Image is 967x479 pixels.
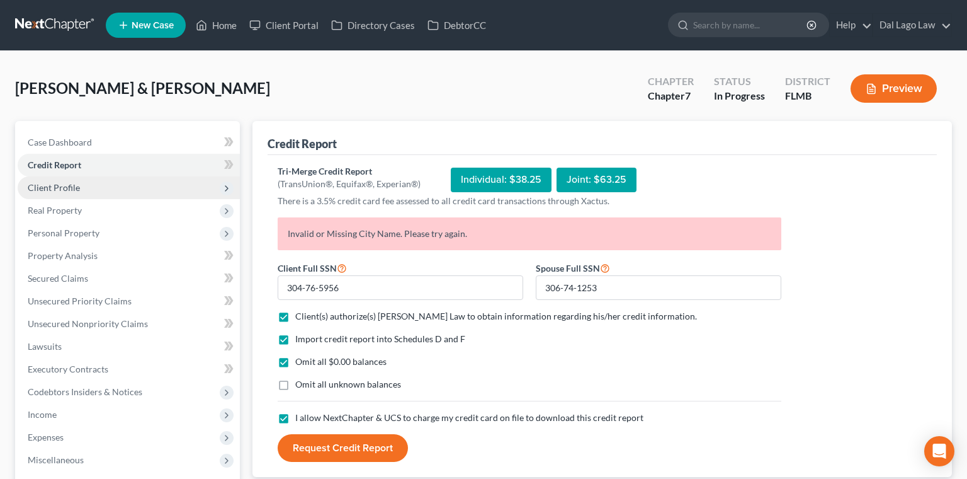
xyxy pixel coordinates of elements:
span: Client Full SSN [278,263,337,274]
a: Client Portal [243,14,325,37]
div: In Progress [714,89,765,103]
button: Preview [851,74,937,103]
div: (TransUnion®, Equifax®, Experian®) [278,178,421,190]
span: Miscellaneous [28,454,84,465]
a: Home [189,14,243,37]
span: Personal Property [28,228,99,238]
div: Tri-Merge Credit Report [278,165,421,178]
a: Case Dashboard [18,131,240,154]
span: Unsecured Priority Claims [28,296,132,306]
div: FLMB [785,89,830,103]
a: Secured Claims [18,267,240,290]
p: Invalid or Missing City Name. Please try again. [278,217,781,250]
span: [PERSON_NAME] & [PERSON_NAME] [15,79,270,97]
a: Property Analysis [18,245,240,267]
button: Request Credit Report [278,434,408,462]
input: XXX-XX-XXXX [278,275,523,301]
span: 7 [685,89,691,101]
span: Case Dashboard [28,137,92,147]
span: Executory Contracts [28,364,108,374]
span: Omit all $0.00 balances [295,356,387,367]
a: Executory Contracts [18,358,240,381]
span: Import credit report into Schedules D and F [295,333,465,344]
div: Status [714,74,765,89]
span: Unsecured Nonpriority Claims [28,318,148,329]
a: Dal Lago Law [873,14,951,37]
a: Directory Cases [325,14,421,37]
div: Joint: $63.25 [557,168,636,192]
span: Spouse Full SSN [536,263,600,274]
a: Unsecured Nonpriority Claims [18,313,240,335]
span: I allow NextChapter & UCS to charge my credit card on file to download this credit report [295,412,643,423]
span: Real Property [28,205,82,216]
div: Chapter [648,74,694,89]
a: Lawsuits [18,335,240,358]
div: Credit Report [268,136,337,151]
a: Unsecured Priority Claims [18,290,240,313]
span: Income [28,409,57,420]
div: District [785,74,830,89]
a: Help [830,14,872,37]
span: Credit Report [28,159,81,170]
span: Property Analysis [28,250,98,261]
span: Lawsuits [28,341,62,352]
input: XXX-XX-XXXX [536,275,781,301]
a: DebtorCC [421,14,492,37]
span: New Case [132,21,174,30]
input: Search by name... [693,13,808,37]
span: Omit all unknown balances [295,379,401,390]
div: Individual: $38.25 [451,168,551,192]
p: There is a 3.5% credit card fee assessed to all credit card transactions through Xactus. [278,195,781,207]
span: Client(s) authorize(s) [PERSON_NAME] Law to obtain information regarding his/her credit information. [295,311,697,321]
span: Codebtors Insiders & Notices [28,386,142,397]
div: Open Intercom Messenger [924,436,954,466]
span: Secured Claims [28,273,88,284]
a: Credit Report [18,154,240,176]
div: Chapter [648,89,694,103]
span: Client Profile [28,182,80,193]
span: Expenses [28,432,64,442]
